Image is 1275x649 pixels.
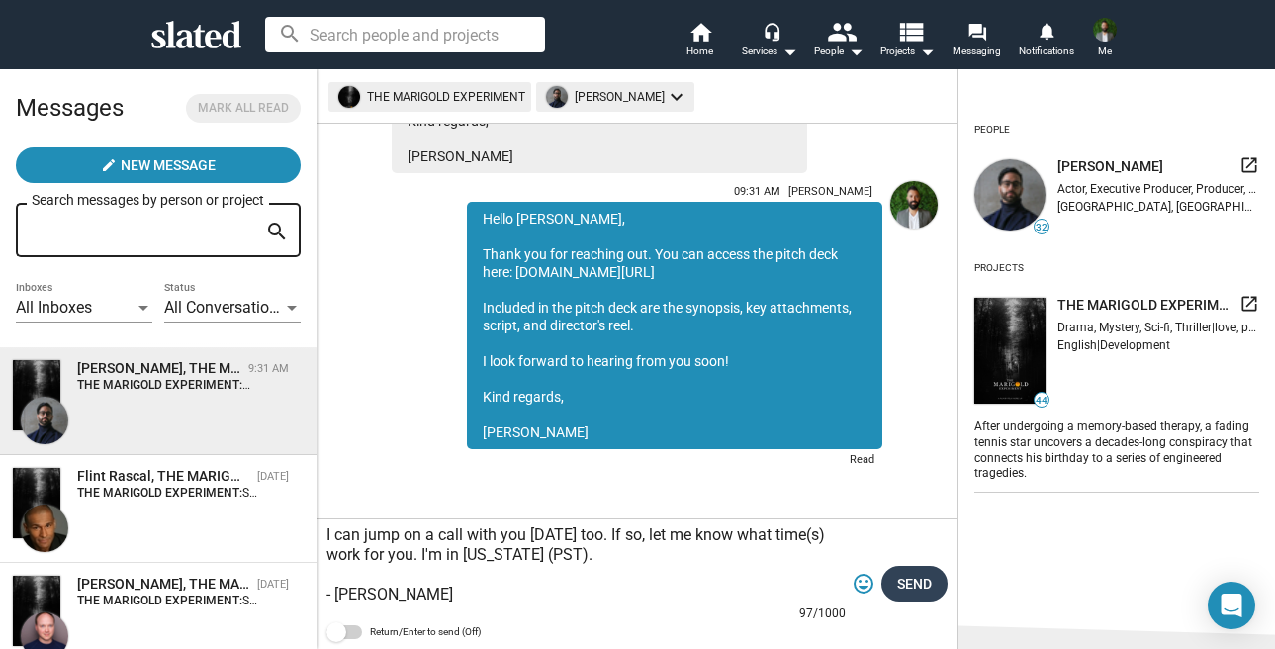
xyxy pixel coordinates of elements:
[257,578,289,591] time: [DATE]
[13,360,60,430] img: THE MARIGOLD EXPERIMENT
[536,82,694,112] mat-chip: [PERSON_NAME]
[1057,200,1259,214] div: [GEOGRAPHIC_DATA], [GEOGRAPHIC_DATA]
[826,17,855,46] mat-icon: people
[77,594,242,607] strong: THE MARIGOLD EXPERIMENT:
[1239,155,1259,175] mat-icon: launch
[814,40,864,63] div: People
[1093,18,1117,42] img: Felix Nunez JR
[974,298,1046,404] img: undefined
[13,468,60,538] img: THE MARIGOLD EXPERIMENT
[1037,21,1055,40] mat-icon: notifications
[1057,338,1097,352] span: English
[164,298,286,317] span: All Conversations
[121,147,216,183] span: New Message
[186,94,301,123] button: Mark all read
[1239,294,1259,314] mat-icon: launch
[1098,40,1112,63] span: Me
[804,20,873,63] button: People
[1081,14,1129,65] button: Felix Nunez JRMe
[943,20,1012,63] a: Messaging
[974,159,1046,231] img: undefined
[77,467,249,486] div: Flint Rascal, THE MARIGOLD EXPERIMENT
[897,566,932,602] span: Send
[886,177,942,478] a: Felix Nunez JR
[1057,321,1212,334] span: Drama, Mystery, Sci-fi, Thriller
[1035,395,1048,407] span: 44
[852,572,875,596] mat-icon: tag_faces
[895,17,924,46] mat-icon: view_list
[1212,321,1215,334] span: |
[242,486,1173,500] span: Slated surfaced THE MARIGOLD EXPERIMENT as a match for my Actor interest. I would love to share m...
[16,298,92,317] span: All Inboxes
[953,40,1001,63] span: Messaging
[735,20,804,63] button: Services
[763,22,780,40] mat-icon: headset_mic
[257,470,289,483] time: [DATE]
[16,84,124,132] h2: Messages
[967,22,986,41] mat-icon: forum
[844,40,867,63] mat-icon: arrow_drop_down
[21,397,68,444] img: Poya Shohani
[880,40,935,63] span: Projects
[873,20,943,63] button: Projects
[77,486,242,500] strong: THE MARIGOLD EXPERIMENT:
[686,40,713,63] span: Home
[248,362,289,375] time: 9:31 AM
[881,566,948,602] button: Send
[1057,182,1259,196] div: Actor, Executive Producer, Producer, Visual Effects Artist, Visual Effects Supervisor
[974,416,1259,483] div: After undergoing a memory-based therapy, a fading tennis star uncovers a decades-long conspiracy ...
[1019,40,1074,63] span: Notifications
[1097,338,1100,352] span: |
[974,254,1024,282] div: Projects
[777,40,801,63] mat-icon: arrow_drop_down
[1100,338,1170,352] span: Development
[265,17,545,52] input: Search people and projects
[242,594,1173,607] span: Slated surfaced THE MARIGOLD EXPERIMENT as a match for my Actor interest. I would love to share m...
[467,449,882,474] div: Read
[77,575,249,594] div: Jonathan Fielding, THE MARIGOLD EXPERIMENT
[77,359,240,378] div: Poya Shohani, THE MARIGOLD EXPERIMENT
[13,576,60,646] img: THE MARIGOLD EXPERIMENT
[101,157,117,173] mat-icon: create
[742,40,797,63] div: Services
[21,505,68,552] img: Flint Rascal
[16,147,301,183] button: New Message
[77,378,250,392] strong: THE MARIGOLD EXPERIMENT:
[665,85,688,109] mat-icon: keyboard_arrow_down
[467,202,882,449] div: Hello [PERSON_NAME], Thank you for reaching out. You can access the pitch deck here: [DOMAIN_NAME...
[198,98,289,119] span: Mark all read
[688,20,712,44] mat-icon: home
[1057,157,1163,176] span: [PERSON_NAME]
[734,185,780,198] span: 09:31 AM
[799,606,846,622] mat-hint: 97/1000
[546,86,568,108] img: undefined
[265,217,289,247] mat-icon: search
[370,620,481,644] span: Return/Enter to send (Off)
[1035,222,1048,233] span: 32
[915,40,939,63] mat-icon: arrow_drop_down
[666,20,735,63] a: Home
[890,181,938,229] img: Felix Nunez JR
[1208,582,1255,629] div: Open Intercom Messenger
[1057,296,1231,315] span: THE MARIGOLD EXPERIMENT
[974,116,1010,143] div: People
[788,185,872,198] span: [PERSON_NAME]
[1012,20,1081,63] a: Notifications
